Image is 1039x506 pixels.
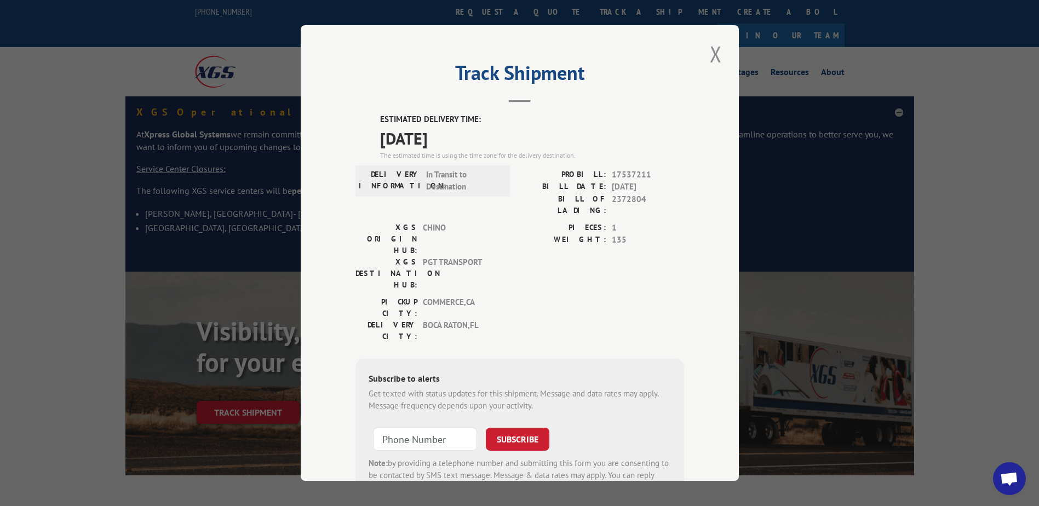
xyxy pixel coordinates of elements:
[380,126,684,151] span: [DATE]
[359,169,421,193] label: DELIVERY INFORMATION:
[369,372,671,388] div: Subscribe to alerts
[373,428,477,451] input: Phone Number
[612,181,684,193] span: [DATE]
[612,193,684,216] span: 2372804
[423,222,497,256] span: CHINO
[380,113,684,126] label: ESTIMATED DELIVERY TIME:
[423,319,497,342] span: BOCA RATON , FL
[426,169,500,193] span: In Transit to Destination
[612,222,684,234] span: 1
[486,428,549,451] button: SUBSCRIBE
[520,222,606,234] label: PIECES:
[355,319,417,342] label: DELIVERY CITY:
[355,222,417,256] label: XGS ORIGIN HUB:
[707,39,725,69] button: Close modal
[355,65,684,86] h2: Track Shipment
[520,193,606,216] label: BILL OF LADING:
[355,296,417,319] label: PICKUP CITY:
[612,234,684,246] span: 135
[380,151,684,160] div: The estimated time is using the time zone for the delivery destination.
[520,181,606,193] label: BILL DATE:
[423,296,497,319] span: COMMERCE , CA
[612,169,684,181] span: 17537211
[993,462,1026,495] a: Open chat
[355,256,417,291] label: XGS DESTINATION HUB:
[520,234,606,246] label: WEIGHT:
[520,169,606,181] label: PROBILL:
[369,388,671,412] div: Get texted with status updates for this shipment. Message and data rates may apply. Message frequ...
[423,256,497,291] span: PGT TRANSPORT
[369,458,388,468] strong: Note:
[369,457,671,495] div: by providing a telephone number and submitting this form you are consenting to be contacted by SM...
